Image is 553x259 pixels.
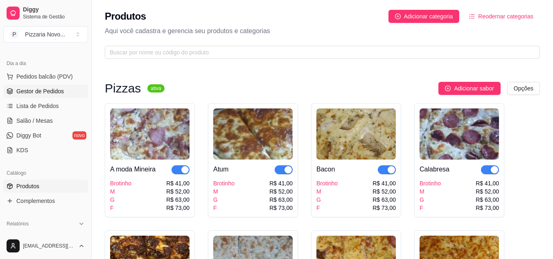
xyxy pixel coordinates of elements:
div: R$ 73,00 [269,204,293,212]
span: Reodernar categorias [478,12,533,21]
a: Lista de Pedidos [3,99,88,113]
button: Pedidos balcão (PDV) [3,70,88,83]
img: product-image [213,108,293,160]
span: ordered-list [469,14,475,19]
div: M [316,187,338,196]
span: Salão / Mesas [16,117,53,125]
span: Produtos [16,182,39,190]
div: R$ 73,00 [372,204,396,212]
div: Catálogo [3,167,88,180]
div: G [420,196,441,204]
span: Sistema de Gestão [23,14,85,20]
span: Lista de Pedidos [16,102,59,110]
div: Pizzaria Novo ... [25,30,65,38]
span: Diggy Bot [16,131,41,140]
div: M [213,187,235,196]
div: R$ 52,00 [166,187,190,196]
div: Atum [213,164,228,174]
span: plus-circle [445,86,451,91]
input: Buscar por nome ou código do produto [110,48,528,57]
div: Calabresa [420,164,449,174]
span: Adicionar categoria [404,12,453,21]
span: Opções [514,84,533,93]
div: Brotinho [213,179,235,187]
img: product-image [110,108,190,160]
span: [EMAIL_ADDRESS][DOMAIN_NAME] [23,243,75,249]
span: Adicionar sabor [454,84,494,93]
h3: Pizzas [105,83,141,93]
div: Brotinho [316,179,338,187]
a: Diggy Botnovo [3,129,88,142]
button: Adicionar categoria [388,10,460,23]
div: R$ 52,00 [269,187,293,196]
div: F [110,204,131,212]
span: Complementos [16,197,55,205]
div: F [316,204,338,212]
div: R$ 41,00 [269,179,293,187]
span: Pedidos balcão (PDV) [16,72,73,81]
button: [EMAIL_ADDRESS][DOMAIN_NAME] [3,236,88,256]
div: G [213,196,235,204]
div: R$ 63,00 [476,196,499,204]
div: Dia a dia [3,57,88,70]
span: plus-circle [395,14,401,19]
div: M [420,187,441,196]
a: Salão / Mesas [3,114,88,127]
div: F [420,204,441,212]
a: Complementos [3,194,88,207]
div: R$ 73,00 [476,204,499,212]
span: Diggy [23,6,85,14]
div: R$ 41,00 [476,179,499,187]
button: Reodernar categorias [463,10,540,23]
img: product-image [316,108,396,160]
div: Bacon [316,164,335,174]
button: Adicionar sabor [438,82,500,95]
span: P [10,30,18,38]
div: R$ 73,00 [166,204,190,212]
img: product-image [420,108,499,160]
p: Aqui você cadastra e gerencia seu produtos e categorias [105,26,540,36]
sup: ativa [147,84,164,92]
div: G [316,196,338,204]
span: Relatórios [7,221,29,227]
a: KDS [3,144,88,157]
button: Opções [507,82,540,95]
div: R$ 52,00 [372,187,396,196]
div: G [110,196,131,204]
button: Select a team [3,26,88,43]
div: A moda Mineira [110,164,156,174]
span: KDS [16,146,28,154]
div: R$ 63,00 [269,196,293,204]
div: R$ 52,00 [476,187,499,196]
div: F [213,204,235,212]
span: Gestor de Pedidos [16,87,64,95]
a: Gestor de Pedidos [3,85,88,98]
h2: Produtos [105,10,146,23]
div: R$ 41,00 [166,179,190,187]
a: Produtos [3,180,88,193]
a: DiggySistema de Gestão [3,3,88,23]
a: Relatórios de vendas [3,230,88,243]
div: Brotinho [110,179,131,187]
div: R$ 63,00 [372,196,396,204]
div: R$ 63,00 [166,196,190,204]
div: Brotinho [420,179,441,187]
div: M [110,187,131,196]
div: R$ 41,00 [372,179,396,187]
